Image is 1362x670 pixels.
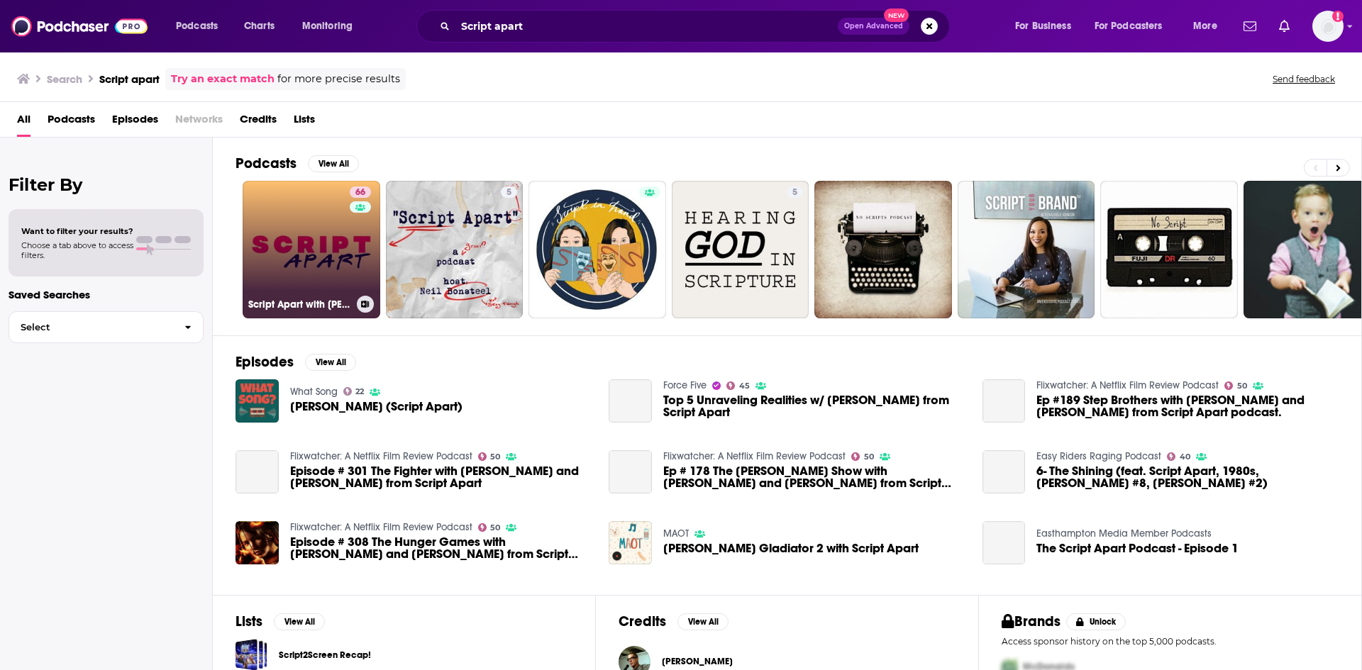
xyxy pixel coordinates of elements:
[1002,613,1061,630] h2: Brands
[386,181,524,318] a: 5
[663,379,707,391] a: Force Five
[662,656,733,667] a: Greg Behrendt
[1036,542,1239,554] a: The Script Apart Podcast - Episode 1
[235,15,283,38] a: Charts
[236,155,359,172] a: PodcastsView All
[236,613,262,630] h2: Lists
[501,186,517,198] a: 5
[9,311,204,343] button: Select
[290,401,463,413] span: [PERSON_NAME] (Script Apart)
[663,465,965,489] span: Ep # 178 The [PERSON_NAME] Show with [PERSON_NAME] and [PERSON_NAME] from Script Apart podcast.
[355,186,365,200] span: 66
[844,23,903,30] span: Open Advanced
[1095,16,1163,36] span: For Podcasters
[672,181,809,318] a: 5
[236,353,294,371] h2: Episodes
[1180,454,1190,460] span: 40
[1036,394,1339,418] a: Ep #189 Step Brothers with Kamil Dymek and Al Horner from Script Apart podcast.
[277,71,400,87] span: for more precise results
[236,450,279,493] a: Episode # 301 The Fighter with Sadia Azmat and Al Horner from Script Apart
[343,387,365,396] a: 22
[619,613,666,630] h2: Credits
[236,155,297,172] h2: Podcasts
[279,647,371,663] a: Script2Screen Recap!
[1015,16,1071,36] span: For Business
[9,174,204,195] h2: Filter By
[1312,11,1344,42] span: Logged in as ElaineatWink
[506,186,511,200] span: 5
[21,226,133,236] span: Want to filter your results?
[1036,465,1339,489] a: 6- The Shining (feat. Script Apart, 1980s, Stanley Kubrick #8, Stephen King #2)
[1085,15,1183,38] button: open menu
[236,379,279,423] a: Al Horner (Script Apart)
[1237,383,1247,389] span: 50
[982,379,1026,423] a: Ep #189 Step Brothers with Kamil Dymek and Al Horner from Script Apart podcast.
[1002,636,1339,647] p: Access sponsor history on the top 5,000 podcasts.
[294,108,315,137] a: Lists
[1036,379,1219,391] a: Flixwatcher: A Netflix Film Review Podcast
[243,181,380,318] a: 66Script Apart with [PERSON_NAME]
[290,450,472,462] a: Flixwatcher: A Netflix Film Review Podcast
[290,521,472,533] a: Flixwatcher: A Netflix Film Review Podcast
[787,186,803,198] a: 5
[982,521,1026,564] a: The Script Apart Podcast - Episode 1
[292,15,371,38] button: open menu
[290,386,338,398] a: What Song
[663,465,965,489] a: Ep # 178 The Truman Show with Al Horner and Kamil Dymek from Script Apart podcast.
[663,527,689,540] a: MAOT
[274,613,325,630] button: View All
[619,613,729,630] a: CreditsView All
[1066,613,1126,630] button: Unlock
[1183,15,1235,38] button: open menu
[982,450,1026,493] a: 6- The Shining (feat. Script Apart, 1980s, Stanley Kubrick #8, Stephen King #2)
[176,16,218,36] span: Podcasts
[1036,450,1161,462] a: Easy Riders Raging Podcast
[490,454,500,460] span: 50
[290,465,592,489] span: Episode # 301 The Fighter with [PERSON_NAME] and [PERSON_NAME] from Script Apart
[244,16,275,36] span: Charts
[838,18,909,35] button: Open AdvancedNew
[1273,14,1295,38] a: Show notifications dropdown
[1312,11,1344,42] img: User Profile
[663,394,965,418] a: Top 5 Unraveling Realities w/ Al Horner from Script Apart
[308,155,359,172] button: View All
[302,16,353,36] span: Monitoring
[236,613,325,630] a: ListsView All
[48,108,95,137] a: Podcasts
[1036,465,1339,489] span: 6- The Shining (feat. Script Apart, 1980s, [PERSON_NAME] #8, [PERSON_NAME] #2)
[478,523,501,532] a: 50
[663,542,919,554] span: [PERSON_NAME] Gladiator 2 with Script Apart
[290,536,592,560] span: Episode # 308 The Hunger Games with [PERSON_NAME] and [PERSON_NAME] from Script Apart
[739,383,750,389] span: 45
[240,108,277,137] a: Credits
[490,525,500,531] span: 50
[1268,73,1339,85] button: Send feedback
[1193,16,1217,36] span: More
[9,288,204,301] p: Saved Searches
[112,108,158,137] a: Episodes
[851,452,874,461] a: 50
[47,72,82,86] h3: Search
[1238,14,1262,38] a: Show notifications dropdown
[677,613,729,630] button: View All
[430,10,963,43] div: Search podcasts, credits, & more...
[17,108,31,137] span: All
[609,521,652,564] img: Nick Cave's Gladiator 2 with Script Apart
[350,186,371,198] a: 66
[290,536,592,560] a: Episode # 308 The Hunger Games with Sadia Azmat and Al Horner from Script Apart
[1167,452,1190,461] a: 40
[884,9,909,22] span: New
[290,465,592,489] a: Episode # 301 The Fighter with Sadia Azmat and Al Horner from Script Apart
[792,186,797,200] span: 5
[455,15,838,38] input: Search podcasts, credits, & more...
[609,450,652,493] a: Ep # 178 The Truman Show with Al Horner and Kamil Dymek from Script Apart podcast.
[1005,15,1089,38] button: open menu
[663,542,919,554] a: Nick Cave's Gladiator 2 with Script Apart
[726,381,750,390] a: 45
[171,71,275,87] a: Try an exact match
[236,353,356,371] a: EpisodesView All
